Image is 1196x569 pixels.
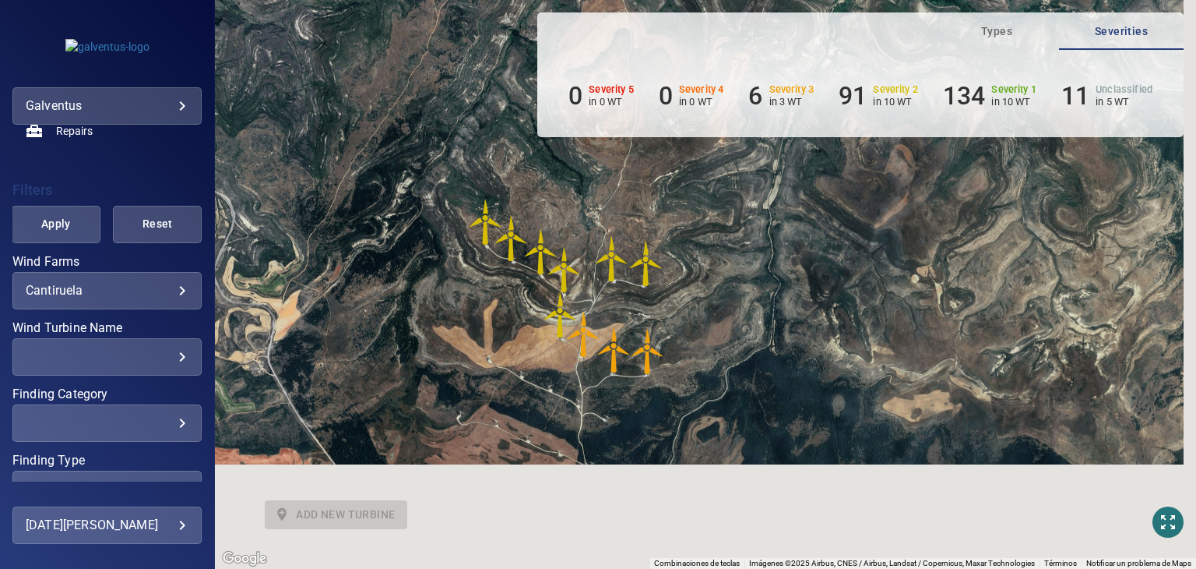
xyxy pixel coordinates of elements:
img: windFarmIconCat2.svg [537,292,584,338]
gmp-advanced-marker: C_02 [488,215,535,262]
div: [DATE][PERSON_NAME] [26,513,188,538]
li: Severity 4 [659,81,724,111]
li: Severity 2 [839,81,918,111]
gmp-advanced-marker: C_08 [561,311,607,358]
span: Types [944,22,1050,41]
span: Apply [31,214,81,234]
a: Términos (se abre en una nueva pestaña) [1044,559,1077,567]
img: windFarmIconCat2.svg [518,228,565,275]
li: Severity 3 [748,81,814,111]
label: Wind Turbine Name [12,322,202,334]
h6: 0 [659,81,673,111]
h6: 11 [1061,81,1089,111]
li: Severity 5 [568,81,634,111]
img: windFarmIconCat2.svg [623,240,670,287]
div: galventus [26,94,188,118]
h6: Severity 1 [991,84,1036,95]
div: Finding Category [12,405,202,442]
p: in 0 WT [679,96,724,108]
h6: 134 [943,81,985,111]
h4: Filters [12,182,202,198]
span: Severities [1068,22,1174,41]
h6: Unclassified [1096,84,1152,95]
a: Notificar un problema de Maps [1086,559,1191,567]
img: windFarmIconCat2.svg [488,215,535,262]
gmp-advanced-marker: C_10 [624,328,671,375]
gmp-advanced-marker: C_05 [589,235,635,282]
a: repairs noActive [12,112,202,150]
h6: 6 [748,81,762,111]
img: galventus-logo [65,39,149,55]
img: windFarmIconCat2.svg [541,246,588,293]
gmp-advanced-marker: C_04 [541,246,588,293]
gmp-advanced-marker: C_06 [623,240,670,287]
div: Wind Farms [12,272,202,309]
span: Imágenes ©2025 Airbus, CNES / Airbus, Landsat / Copernicus, Maxar Technologies [749,559,1035,567]
label: Wind Farms [12,256,202,268]
span: Reset [132,214,182,234]
a: Abre esta zona en Google Maps (se abre en una nueva ventana) [219,549,270,569]
img: windFarmIconCat2.svg [589,235,635,282]
div: Finding Type [12,471,202,508]
gmp-advanced-marker: C_07 [537,292,584,338]
p: in 10 WT [991,96,1036,108]
img: windFarmIconCat3.svg [561,311,607,358]
img: windFarmIconCat3.svg [624,328,671,375]
h6: 0 [568,81,582,111]
h6: Severity 4 [679,84,724,95]
li: Severity 1 [943,81,1036,111]
p: in 10 WT [873,96,918,108]
img: windFarmIconCat2.svg [463,199,509,246]
button: Apply [12,206,100,243]
img: windFarmIconCat3.svg [591,327,638,373]
gmp-advanced-marker: C_03 [518,228,565,275]
span: Repairs [56,123,93,139]
h6: Severity 3 [769,84,814,95]
button: Reset [113,206,202,243]
gmp-advanced-marker: C_09 [591,327,638,373]
div: galventus [12,87,202,125]
label: Finding Type [12,454,202,467]
li: Severity Unclassified [1061,81,1152,111]
p: in 5 WT [1096,96,1152,108]
div: Wind Turbine Name [12,338,202,376]
p: in 0 WT [589,96,634,108]
h6: Severity 2 [873,84,918,95]
label: Finding Category [12,388,202,401]
img: Google [219,549,270,569]
p: in 3 WT [769,96,814,108]
button: Combinaciones de teclas [654,558,740,569]
h6: Severity 5 [589,84,634,95]
div: Cantiruela [26,283,188,298]
h6: 91 [839,81,867,111]
gmp-advanced-marker: C_01 [463,199,509,246]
